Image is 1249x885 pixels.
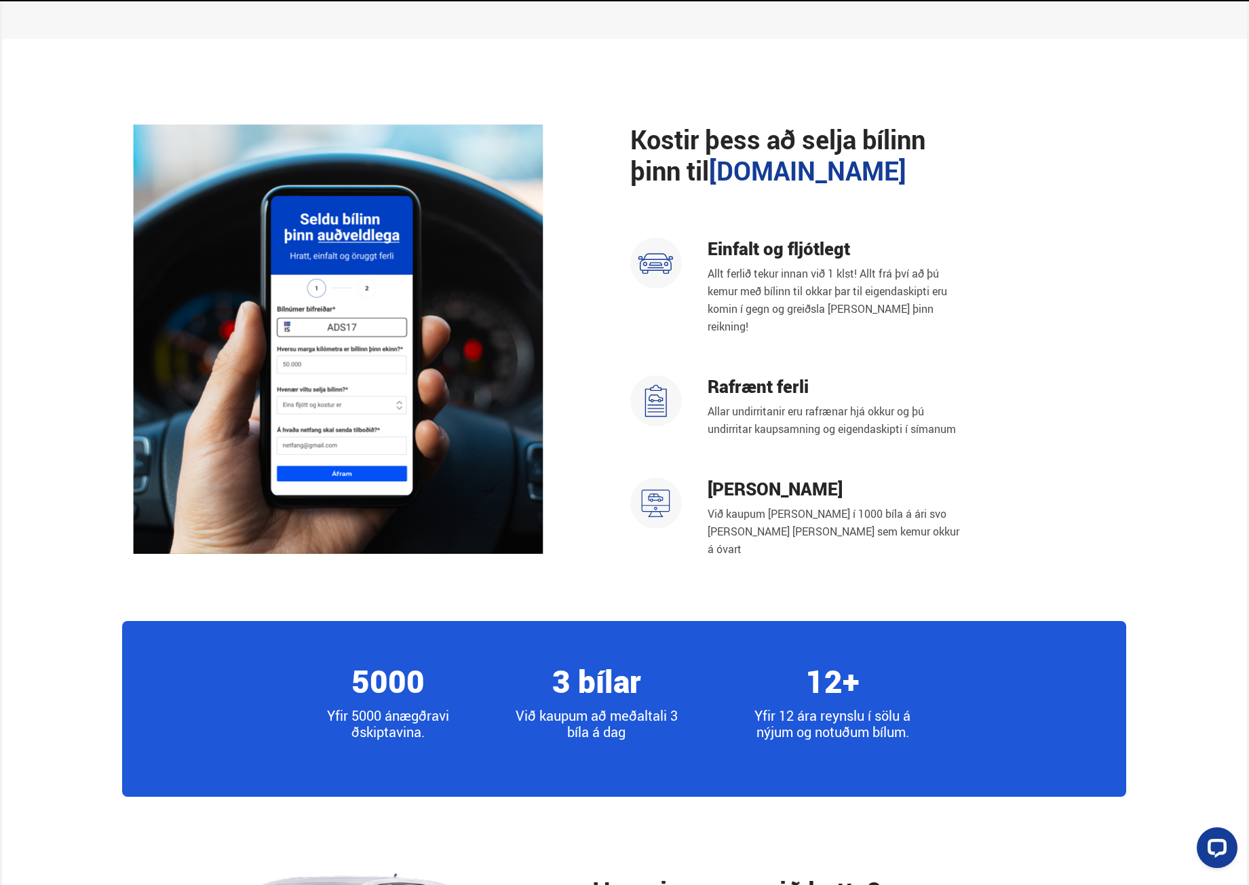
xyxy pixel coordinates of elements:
h4: 12+ [806,662,859,700]
img: ak92EVLVjm1eYQ-r.svg [638,383,674,418]
p: Yfir 12 ára reynslu í sölu á nýjum og notuðum bílum. [740,708,925,740]
h4: 3 bílar [552,662,641,700]
p: Við kaupum að meðaltali 3 bíla á dag [504,708,689,740]
h4: Einfalt og fljótlegt [708,238,967,259]
p: Allt ferlið tekur innan við 1 klst! Allt frá því að þú kemur með bílinn til okkar þar til eigenda... [708,265,967,335]
h4: Rafrænt ferli [708,375,967,397]
img: sxVYvPSuM98JaIvG.svg [637,245,674,282]
p: Við kaupum [PERSON_NAME] í 1000 bíla á ári svo [PERSON_NAME] [PERSON_NAME] sem kemur okkur á óvart [708,505,967,558]
h4: [PERSON_NAME] [708,478,967,500]
img: u59VlZJ4CGDcfgRA.svg [640,488,671,519]
span: viðskiptavina. [351,707,449,741]
p: Allar undirritanir eru rafrænar hjá okkur og þú undirritar kaupsamning og eigendaskipti í símanum [708,402,967,438]
p: Yfir 5000 ánægðra [324,708,453,740]
img: Fh4OIQkbBNo9hGuM.png [133,124,543,554]
iframe: LiveChat chat widget [1186,822,1243,879]
h2: Kostir þess að selja bílinn þinn til [630,124,967,187]
span: [DOMAIN_NAME] [709,153,906,188]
